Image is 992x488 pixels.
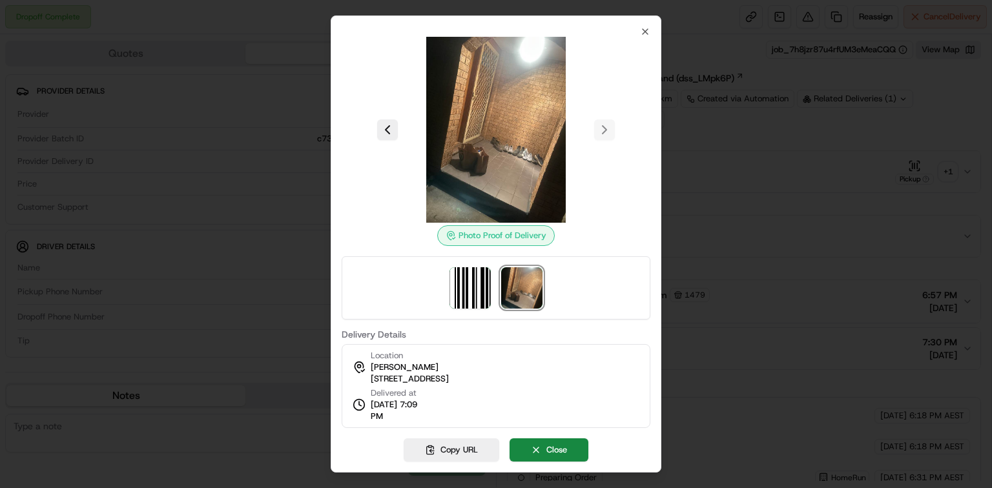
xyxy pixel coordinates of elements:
button: Copy URL [404,438,499,462]
img: photo_proof_of_delivery image [501,267,542,309]
img: barcode_scan_on_pickup image [449,267,491,309]
div: Photo Proof of Delivery [437,225,555,246]
span: Delivered at [371,387,430,399]
span: [DATE] 7:09 PM [371,399,430,422]
span: [STREET_ADDRESS] [371,373,449,385]
span: [PERSON_NAME] [371,361,439,373]
span: Location [371,350,403,361]
button: Close [510,438,588,462]
img: photo_proof_of_delivery image [403,37,589,223]
label: Delivery Details [342,330,650,339]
